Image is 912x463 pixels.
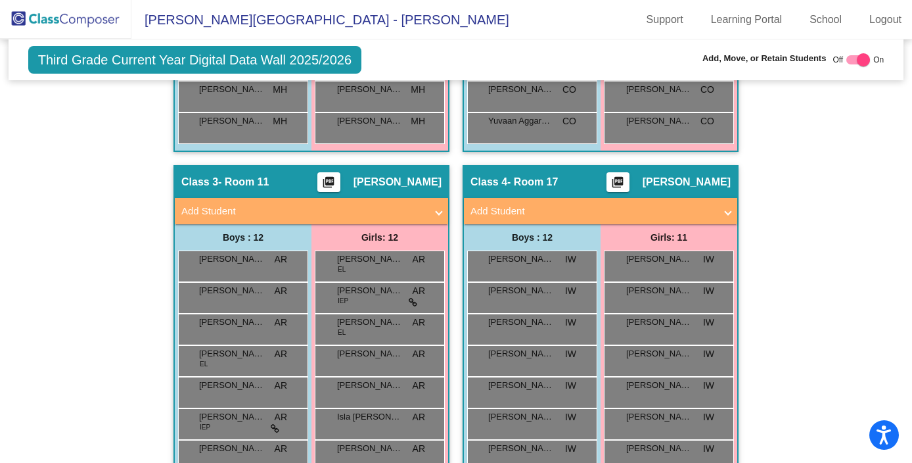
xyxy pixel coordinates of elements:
span: MH [411,114,425,128]
span: IW [565,442,576,456]
a: Learning Portal [700,9,793,30]
span: [PERSON_NAME] [337,442,403,455]
span: MH [273,114,287,128]
span: IW [703,316,714,329]
span: AR [275,347,287,361]
span: AR [275,379,287,393]
span: EL [200,359,208,369]
span: [PERSON_NAME] [199,379,265,392]
span: [PERSON_NAME] [337,379,403,392]
span: [PERSON_NAME] [199,410,265,424]
span: AR [413,316,425,329]
span: MH [411,83,425,97]
span: EL [338,264,346,274]
a: Logout [859,9,912,30]
span: IEP [200,422,210,432]
span: [PERSON_NAME] [626,316,692,329]
span: - Room 11 [218,176,269,189]
span: IW [565,379,576,393]
span: [PERSON_NAME] [488,316,554,329]
span: AR [413,379,425,393]
span: CO [700,83,714,97]
span: [PERSON_NAME][GEOGRAPHIC_DATA] - [PERSON_NAME] [131,9,509,30]
span: Yuvaan Aggarwal [488,114,554,128]
span: EL [338,328,346,337]
span: Off [832,54,843,66]
span: [PERSON_NAME] [337,83,403,96]
span: Class 4 [470,176,507,189]
span: [PERSON_NAME] [199,83,265,96]
span: AR [413,442,425,456]
div: Girls: 11 [601,224,737,251]
span: [PERSON_NAME] [626,83,692,96]
span: [PERSON_NAME] [488,284,554,297]
span: [PERSON_NAME] [199,114,265,128]
mat-expansion-panel-header: Add Student [464,198,737,224]
span: - Room 17 [507,176,558,189]
mat-icon: picture_as_pdf [610,176,626,194]
a: Support [636,9,694,30]
span: AR [275,410,287,424]
span: [PERSON_NAME] [626,379,692,392]
span: [PERSON_NAME] [643,176,731,189]
span: [PERSON_NAME] [626,442,692,455]
span: IW [565,284,576,298]
span: IW [703,442,714,456]
span: [PERSON_NAME] [337,316,403,329]
span: Third Grade Current Year Digital Data Wall 2025/2026 [28,46,361,74]
div: Girls: 12 [311,224,448,251]
span: IW [703,253,714,266]
span: [PERSON_NAME] [488,83,554,96]
span: AR [413,253,425,266]
span: [PERSON_NAME] [488,379,554,392]
span: IW [703,379,714,393]
span: [PERSON_NAME] [488,347,554,360]
div: Boys : 12 [175,224,311,251]
span: Add, Move, or Retain Students [702,52,827,65]
span: [PERSON_NAME] [488,442,554,455]
div: Boys : 12 [464,224,601,251]
span: [PERSON_NAME] [199,347,265,360]
span: [PERSON_NAME] [353,176,442,189]
span: Isla [PERSON_NAME] [337,410,403,424]
span: [PERSON_NAME] [337,253,403,266]
span: [PERSON_NAME] [199,253,265,266]
span: [PERSON_NAME] [199,284,265,297]
span: [PERSON_NAME] [337,347,403,360]
button: Print Students Details [606,172,629,192]
mat-panel-title: Add Student [470,204,715,219]
span: [PERSON_NAME] [626,284,692,297]
span: IW [565,253,576,266]
span: AR [275,316,287,329]
span: Class 3 [181,176,218,189]
span: On [873,54,884,66]
span: AR [413,347,425,361]
span: [PERSON_NAME] [626,114,692,128]
span: IW [703,347,714,361]
button: Print Students Details [317,172,340,192]
span: AR [275,284,287,298]
span: [PERSON_NAME] [337,114,403,128]
mat-panel-title: Add Student [181,204,426,219]
span: [PERSON_NAME] [626,410,692,424]
mat-expansion-panel-header: Add Student [175,198,448,224]
span: AR [275,442,287,456]
span: [PERSON_NAME] [199,316,265,329]
span: [PERSON_NAME] [199,442,265,455]
span: AR [413,284,425,298]
span: [PERSON_NAME] [337,284,403,297]
span: IW [565,347,576,361]
span: [PERSON_NAME] [626,253,692,266]
span: IW [703,410,714,424]
a: School [799,9,852,30]
span: CO [562,114,576,128]
span: AR [275,253,287,266]
span: IW [565,410,576,424]
span: MH [273,83,287,97]
span: IEP [338,296,348,306]
span: IW [565,316,576,329]
span: [PERSON_NAME] [488,410,554,424]
span: CO [562,83,576,97]
span: [PERSON_NAME] [626,347,692,360]
mat-icon: picture_as_pdf [321,176,336,194]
